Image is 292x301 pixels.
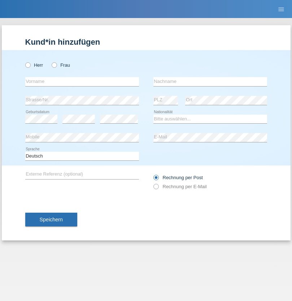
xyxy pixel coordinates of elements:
a: menu [274,7,288,11]
input: Herr [25,62,30,67]
label: Rechnung per E-Mail [153,184,207,189]
input: Frau [52,62,56,67]
label: Herr [25,62,43,68]
h1: Kund*in hinzufügen [25,37,267,47]
button: Speichern [25,213,77,226]
input: Rechnung per E-Mail [153,184,158,193]
label: Rechnung per Post [153,175,203,180]
i: menu [278,6,285,13]
label: Frau [52,62,70,68]
span: Speichern [40,217,63,222]
input: Rechnung per Post [153,175,158,184]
